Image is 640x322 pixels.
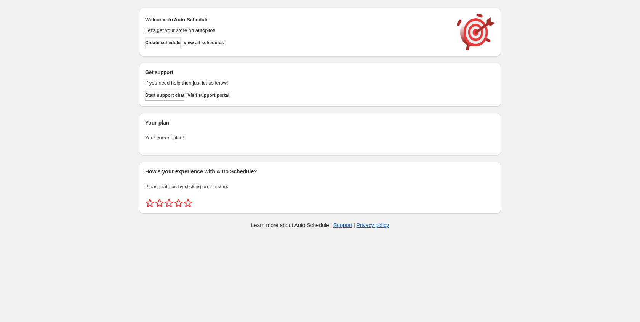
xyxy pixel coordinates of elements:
[145,168,495,175] h2: How's your experience with Auto Schedule?
[145,79,449,87] p: If you need help then just let us know!
[145,27,449,34] p: Let's get your store on autopilot!
[251,221,389,229] p: Learn more about Auto Schedule | |
[145,183,495,191] p: Please rate us by clicking on the stars
[145,134,495,142] p: Your current plan:
[145,90,184,101] a: Start support chat
[145,37,181,48] button: Create schedule
[145,40,181,46] span: Create schedule
[145,119,495,127] h2: Your plan
[145,69,449,76] h2: Get support
[184,40,224,46] span: View all schedules
[333,222,352,228] a: Support
[145,92,184,98] span: Start support chat
[357,222,389,228] a: Privacy policy
[184,37,224,48] button: View all schedules
[187,92,229,98] span: Visit support portal
[145,16,449,24] h2: Welcome to Auto Schedule
[187,90,229,101] a: Visit support portal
